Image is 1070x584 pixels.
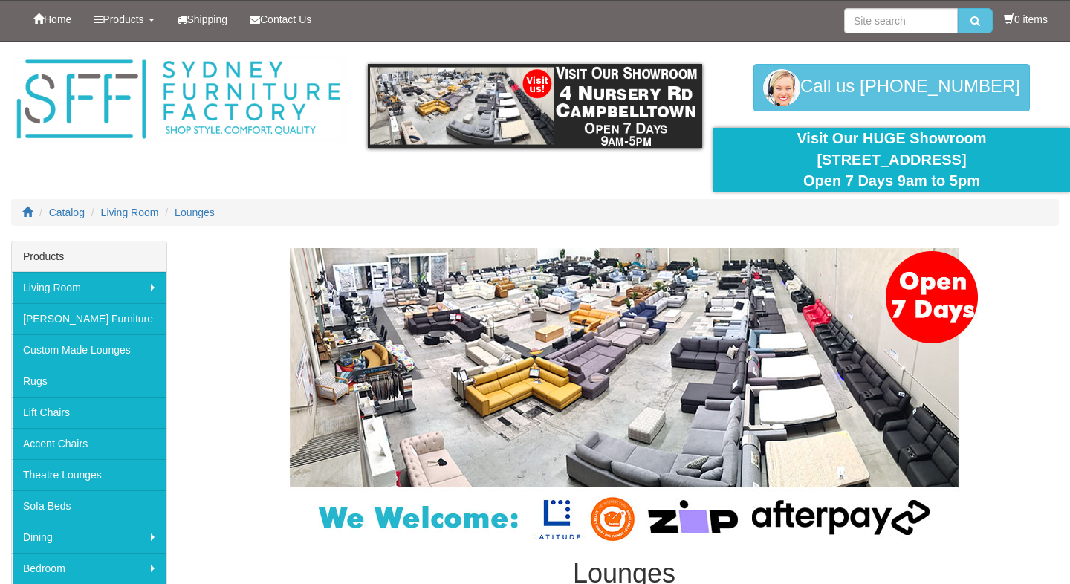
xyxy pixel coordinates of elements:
a: Shipping [166,1,239,38]
a: Sofa Beds [12,490,166,522]
img: Sydney Furniture Factory [11,56,346,143]
span: Products [103,13,143,25]
span: Home [44,13,71,25]
span: Shipping [187,13,228,25]
a: Dining [12,522,166,553]
a: Products [82,1,165,38]
a: Lift Chairs [12,397,166,428]
a: Accent Chairs [12,428,166,459]
a: [PERSON_NAME] Furniture [12,303,166,334]
span: Contact Us [260,13,311,25]
li: 0 items [1004,12,1048,27]
input: Site search [844,8,958,33]
a: Contact Us [239,1,322,38]
div: Products [12,241,166,272]
a: Home [22,1,82,38]
a: Bedroom [12,553,166,584]
img: showroom.gif [368,64,702,148]
a: Living Room [101,207,159,218]
a: Catalog [49,207,85,218]
img: Lounges [253,248,996,544]
a: Theatre Lounges [12,459,166,490]
a: Living Room [12,272,166,303]
a: Lounges [175,207,215,218]
a: Custom Made Lounges [12,334,166,366]
a: Rugs [12,366,166,397]
div: Visit Our HUGE Showroom [STREET_ADDRESS] Open 7 Days 9am to 5pm [724,128,1059,192]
